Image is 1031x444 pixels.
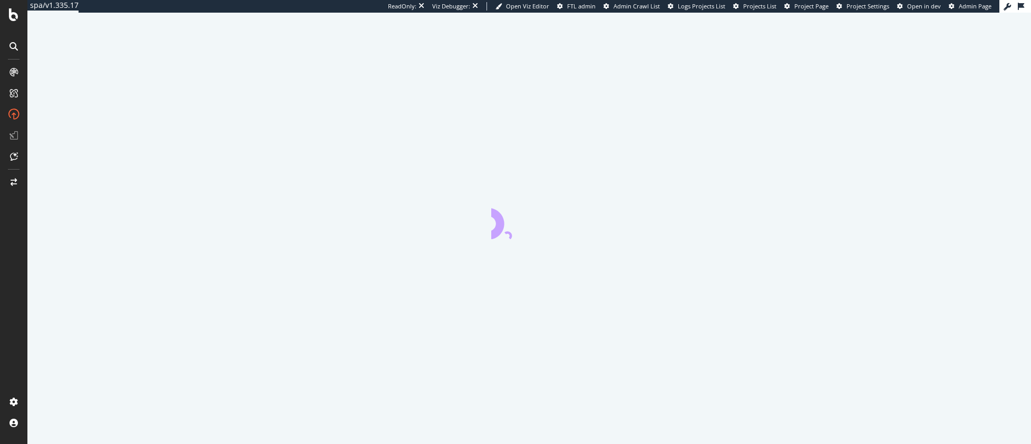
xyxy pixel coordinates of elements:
[907,2,941,10] span: Open in dev
[897,2,941,11] a: Open in dev
[495,2,549,11] a: Open Viz Editor
[432,2,470,11] div: Viz Debugger:
[614,2,660,10] span: Admin Crawl List
[847,2,889,10] span: Project Settings
[794,2,829,10] span: Project Page
[604,2,660,11] a: Admin Crawl List
[491,201,567,239] div: animation
[567,2,596,10] span: FTL admin
[837,2,889,11] a: Project Settings
[668,2,725,11] a: Logs Projects List
[959,2,991,10] span: Admin Page
[506,2,549,10] span: Open Viz Editor
[733,2,776,11] a: Projects List
[743,2,776,10] span: Projects List
[784,2,829,11] a: Project Page
[388,2,416,11] div: ReadOnly:
[557,2,596,11] a: FTL admin
[678,2,725,10] span: Logs Projects List
[949,2,991,11] a: Admin Page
